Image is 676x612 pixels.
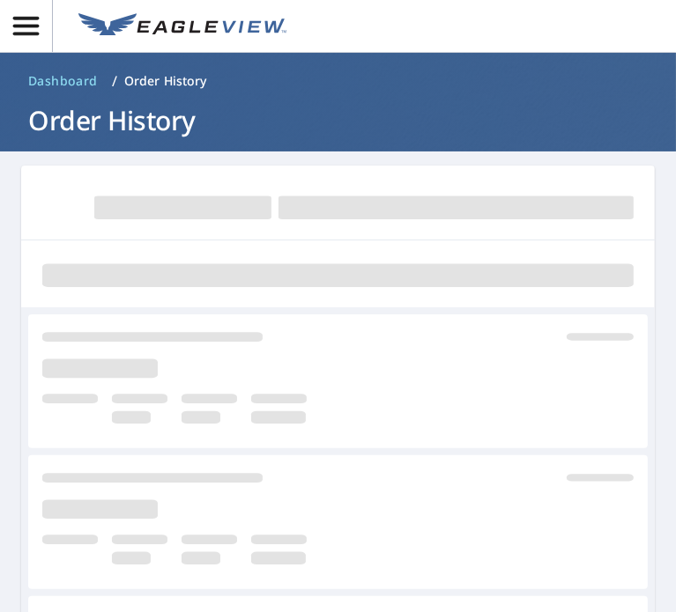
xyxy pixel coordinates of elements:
[78,13,286,40] img: EV Logo
[21,67,105,95] a: Dashboard
[68,3,297,50] a: EV Logo
[124,72,207,90] p: Order History
[21,102,655,138] h1: Order History
[21,67,655,95] nav: breadcrumb
[112,70,117,92] li: /
[28,72,98,90] span: Dashboard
